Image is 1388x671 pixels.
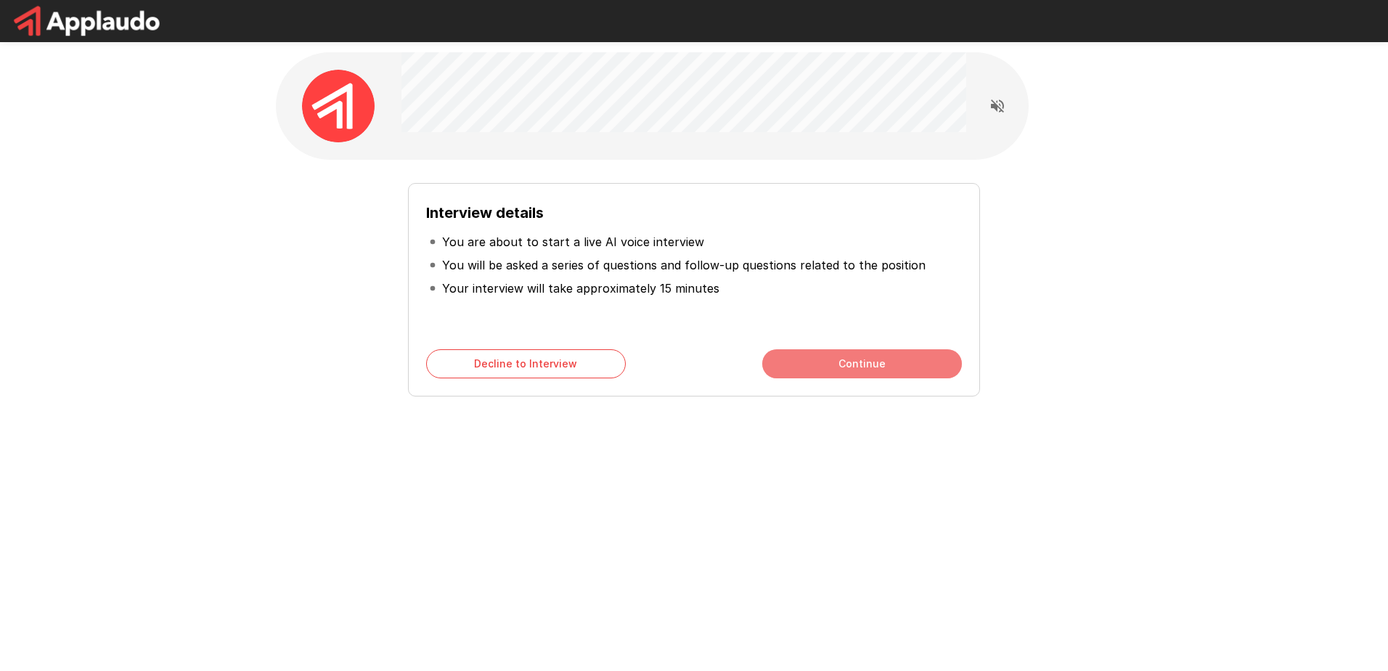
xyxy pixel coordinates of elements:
button: Decline to Interview [426,349,626,378]
p: You will be asked a series of questions and follow-up questions related to the position [442,256,926,274]
p: You are about to start a live AI voice interview [442,233,704,251]
button: Read questions aloud [983,91,1012,121]
p: Your interview will take approximately 15 minutes [442,280,719,297]
b: Interview details [426,204,544,221]
img: applaudo_avatar.png [302,70,375,142]
button: Continue [762,349,962,378]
